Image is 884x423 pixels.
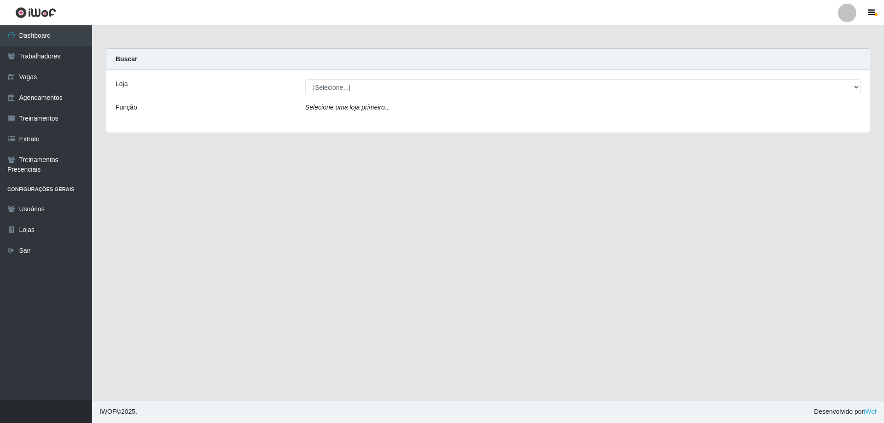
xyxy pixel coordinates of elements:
[814,407,877,417] span: Desenvolvido por
[305,104,390,111] i: Selecione uma loja primeiro...
[15,7,56,18] img: CoreUI Logo
[116,79,128,89] label: Loja
[864,408,877,415] a: iWof
[116,103,137,112] label: Função
[99,408,116,415] span: IWOF
[99,407,137,417] span: © 2025 .
[116,55,137,63] strong: Buscar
